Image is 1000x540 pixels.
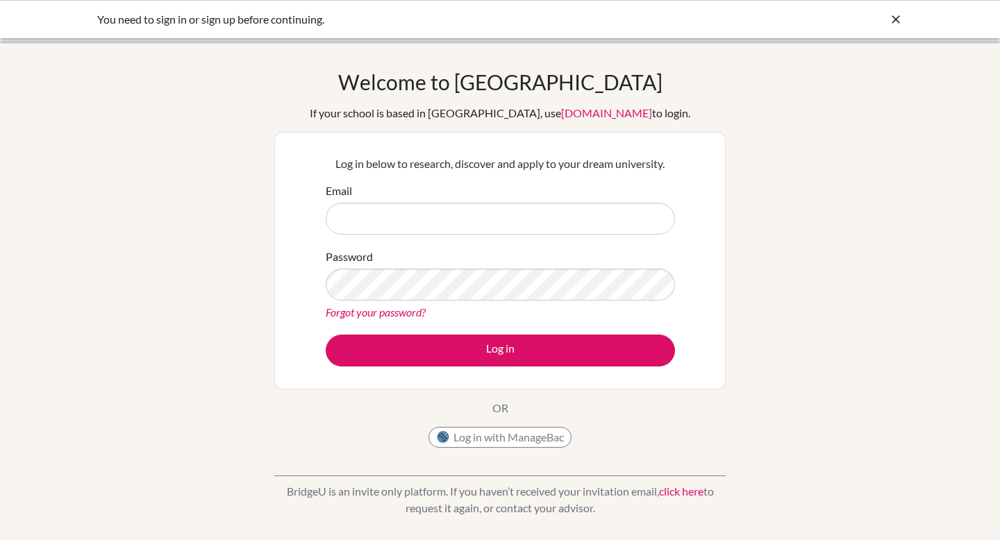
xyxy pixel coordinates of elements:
[492,400,508,416] p: OR
[659,484,703,498] a: click here
[561,106,652,119] a: [DOMAIN_NAME]
[326,335,675,366] button: Log in
[310,105,690,121] div: If your school is based in [GEOGRAPHIC_DATA], use to login.
[338,69,662,94] h1: Welcome to [GEOGRAPHIC_DATA]
[97,11,694,28] div: You need to sign in or sign up before continuing.
[274,483,726,516] p: BridgeU is an invite only platform. If you haven’t received your invitation email, to request it ...
[428,427,572,448] button: Log in with ManageBac
[326,183,352,199] label: Email
[326,155,675,172] p: Log in below to research, discover and apply to your dream university.
[326,305,426,319] a: Forgot your password?
[326,248,373,265] label: Password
